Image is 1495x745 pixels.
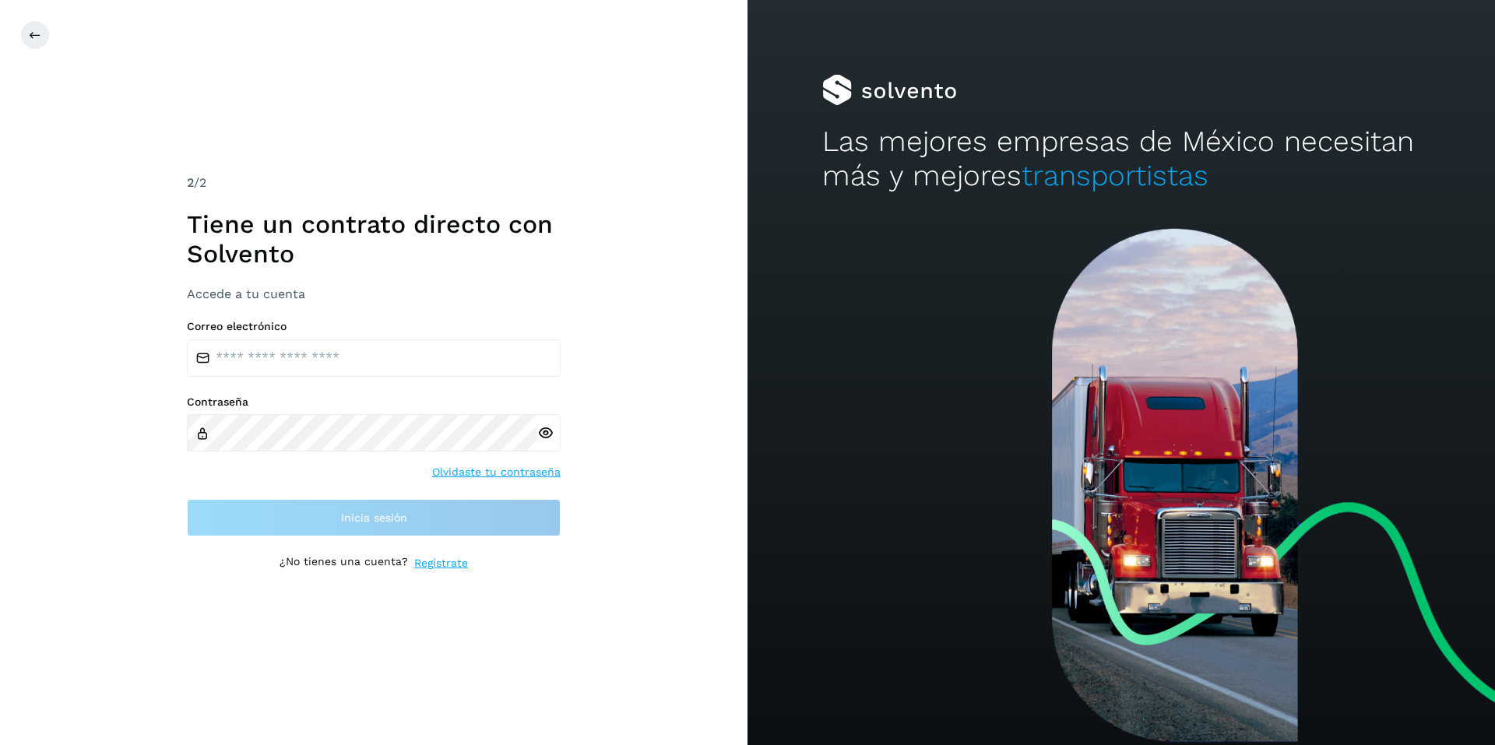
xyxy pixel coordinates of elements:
p: ¿No tienes una cuenta? [280,555,408,571]
span: 2 [187,175,194,190]
label: Correo electrónico [187,320,561,333]
label: Contraseña [187,395,561,409]
h2: Las mejores empresas de México necesitan más y mejores [822,125,1420,194]
a: Olvidaste tu contraseña [432,464,561,480]
a: Regístrate [414,555,468,571]
div: /2 [187,174,561,192]
h1: Tiene un contrato directo con Solvento [187,209,561,269]
span: transportistas [1022,159,1208,192]
h3: Accede a tu cuenta [187,286,561,301]
button: Inicia sesión [187,499,561,536]
span: Inicia sesión [341,512,407,523]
